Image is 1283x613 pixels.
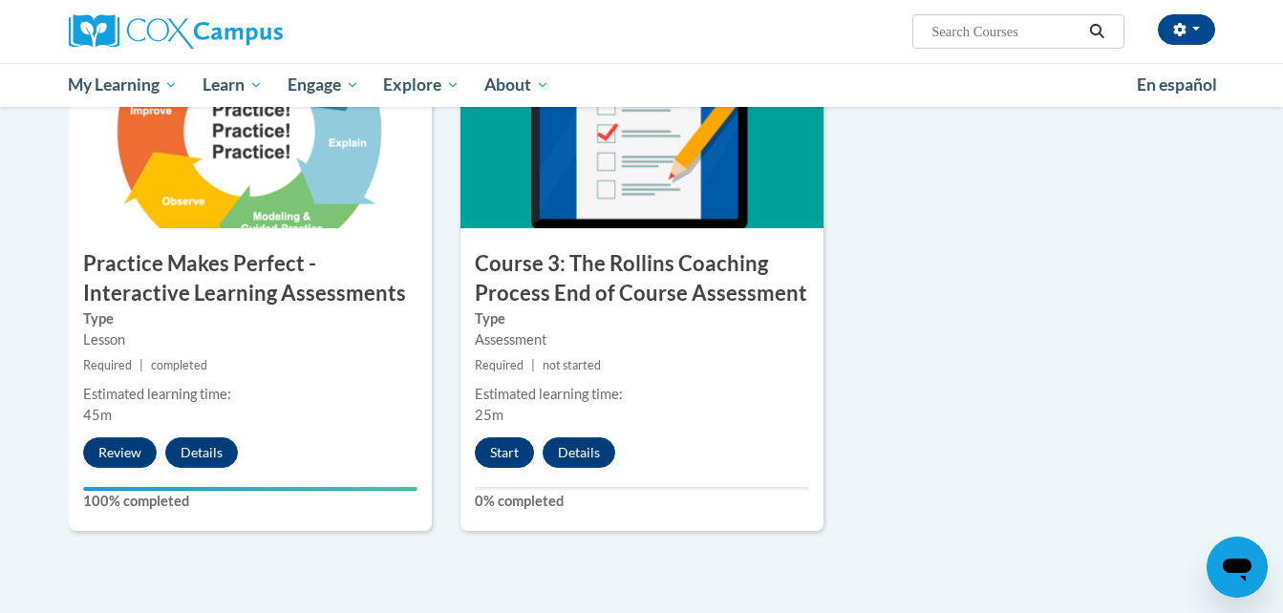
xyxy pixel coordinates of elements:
[1124,65,1230,105] a: En español
[460,37,823,228] img: Course Image
[151,358,207,372] span: completed
[371,63,472,107] a: Explore
[83,384,417,405] div: Estimated learning time:
[68,74,178,96] span: My Learning
[69,14,432,49] a: Cox Campus
[56,63,191,107] a: My Learning
[275,63,372,107] a: Engage
[1158,14,1215,45] button: Account Settings
[475,407,503,423] span: 25m
[40,63,1244,107] div: Main menu
[83,491,417,512] label: 100% completed
[83,487,417,491] div: Your progress
[83,358,132,372] span: Required
[543,437,615,468] button: Details
[203,74,263,96] span: Learn
[288,74,359,96] span: Engage
[83,407,112,423] span: 45m
[190,63,275,107] a: Learn
[460,249,823,308] h3: Course 3: The Rollins Coaching Process End of Course Assessment
[83,308,417,329] label: Type
[383,74,460,96] span: Explore
[543,358,601,372] span: not started
[475,384,809,405] div: Estimated learning time:
[83,329,417,350] div: Lesson
[1137,74,1217,95] span: En español
[69,249,432,308] h3: Practice Makes Perfect - Interactive Learning Assessments
[475,358,524,372] span: Required
[165,437,238,468] button: Details
[475,437,534,468] button: Start
[475,308,809,329] label: Type
[484,74,549,96] span: About
[69,37,432,228] img: Course Image
[139,358,143,372] span: |
[531,358,535,372] span: |
[1082,20,1111,43] button: Search
[1207,537,1268,598] iframe: Button to launch messaging window
[83,437,157,468] button: Review
[69,14,283,49] img: Cox Campus
[475,329,809,350] div: Assessment
[475,491,809,512] label: 0% completed
[472,63,562,107] a: About
[930,20,1082,43] input: Search Courses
